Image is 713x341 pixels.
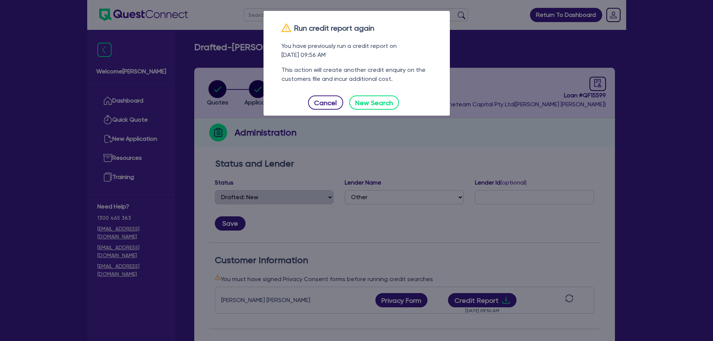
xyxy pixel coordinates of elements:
button: New Search [349,95,399,110]
div: [DATE] 09:56 AM [281,51,432,60]
span: warning [281,23,291,33]
div: This action will create another credit enquiry on the customers file and incur additional cost. [281,66,432,83]
div: You have previously run a credit report on [281,42,432,60]
h3: Run credit report again [281,23,432,33]
button: Cancel [308,95,343,110]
